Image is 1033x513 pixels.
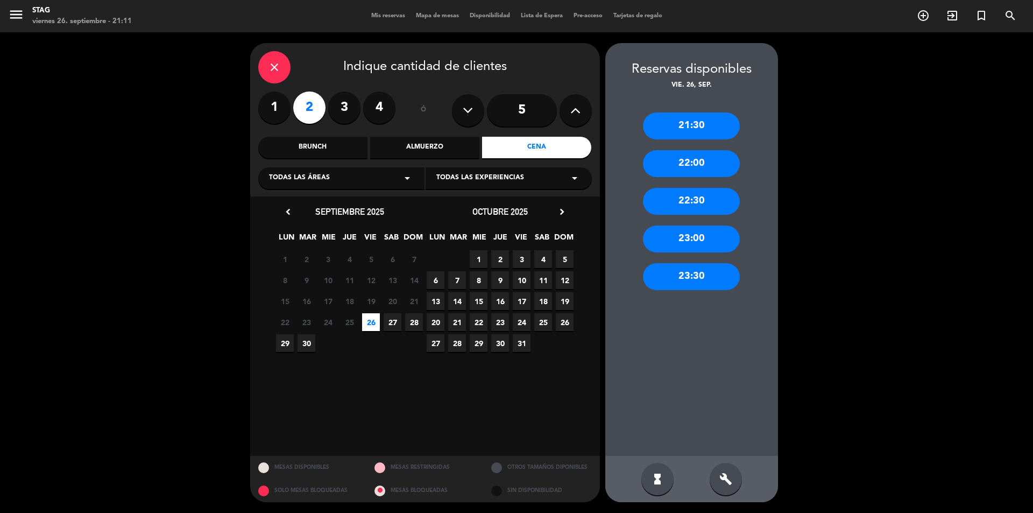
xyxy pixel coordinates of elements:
span: 9 [491,271,509,289]
span: 7 [405,250,423,268]
div: 23:30 [643,263,740,290]
i: arrow_drop_down [568,172,581,185]
span: Todas las experiencias [436,173,524,184]
span: 27 [384,313,401,331]
span: 14 [448,292,466,310]
span: 26 [362,313,380,331]
span: 15 [276,292,294,310]
span: 3 [513,250,530,268]
span: 12 [362,271,380,289]
span: Pre-acceso [568,13,608,19]
div: MESAS RESTRINGIDAS [366,456,483,479]
span: Mis reservas [366,13,411,19]
div: STAG [32,5,132,16]
div: Indique cantidad de clientes [258,51,592,83]
span: 5 [556,250,574,268]
span: MIE [470,231,488,249]
div: 21:30 [643,113,740,139]
div: MESAS DISPONIBLES [250,456,367,479]
i: chevron_right [556,206,568,217]
span: VIE [362,231,379,249]
span: 24 [513,313,530,331]
span: 25 [341,313,358,331]
div: viernes 26. septiembre - 21:11 [32,16,132,27]
span: 11 [341,271,358,289]
span: septiembre 2025 [315,206,384,217]
span: 10 [513,271,530,289]
span: Todas las áreas [269,173,330,184]
span: Mapa de mesas [411,13,464,19]
span: 13 [384,271,401,289]
i: build [719,473,732,486]
span: 2 [491,250,509,268]
span: 6 [384,250,401,268]
span: Lista de Espera [515,13,568,19]
span: VIE [512,231,530,249]
span: MAR [449,231,467,249]
span: 3 [319,250,337,268]
span: 8 [470,271,487,289]
div: Brunch [258,137,367,158]
span: 29 [276,334,294,352]
span: DOM [404,231,421,249]
span: SAB [383,231,400,249]
div: 22:00 [643,150,740,177]
span: 28 [448,334,466,352]
span: 6 [427,271,444,289]
span: 20 [384,292,401,310]
span: 5 [362,250,380,268]
i: search [1004,9,1017,22]
div: vie. 26, sep. [605,80,778,91]
span: 19 [362,292,380,310]
span: 29 [470,334,487,352]
i: add_circle_outline [917,9,930,22]
span: LUN [428,231,446,249]
span: 20 [427,313,444,331]
span: 11 [534,271,552,289]
span: 21 [448,313,466,331]
span: 2 [298,250,315,268]
span: octubre 2025 [472,206,528,217]
span: 18 [341,292,358,310]
span: 12 [556,271,574,289]
span: MIE [320,231,337,249]
span: 22 [470,313,487,331]
span: 8 [276,271,294,289]
span: MAR [299,231,316,249]
span: 27 [427,334,444,352]
span: Tarjetas de regalo [608,13,668,19]
span: Disponibilidad [464,13,515,19]
span: JUE [341,231,358,249]
i: hourglass_full [651,473,664,486]
span: 19 [556,292,574,310]
span: DOM [554,231,572,249]
i: menu [8,6,24,23]
div: Almuerzo [370,137,479,158]
span: 31 [513,334,530,352]
span: 25 [534,313,552,331]
span: 26 [556,313,574,331]
span: 24 [319,313,337,331]
i: exit_to_app [946,9,959,22]
span: 16 [298,292,315,310]
span: 30 [298,334,315,352]
span: 4 [341,250,358,268]
span: 1 [276,250,294,268]
button: menu [8,6,24,26]
span: 15 [470,292,487,310]
span: 22 [276,313,294,331]
div: OTROS TAMAÑOS DIPONIBLES [483,456,600,479]
span: 23 [491,313,509,331]
span: 13 [427,292,444,310]
span: 30 [491,334,509,352]
div: 23:00 [643,226,740,252]
i: turned_in_not [975,9,988,22]
label: 2 [293,92,326,124]
div: Cena [482,137,591,158]
span: 9 [298,271,315,289]
i: chevron_left [282,206,294,217]
span: 17 [319,292,337,310]
div: SOLO MESAS BLOQUEADAS [250,479,367,502]
span: JUE [491,231,509,249]
label: 3 [328,92,360,124]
